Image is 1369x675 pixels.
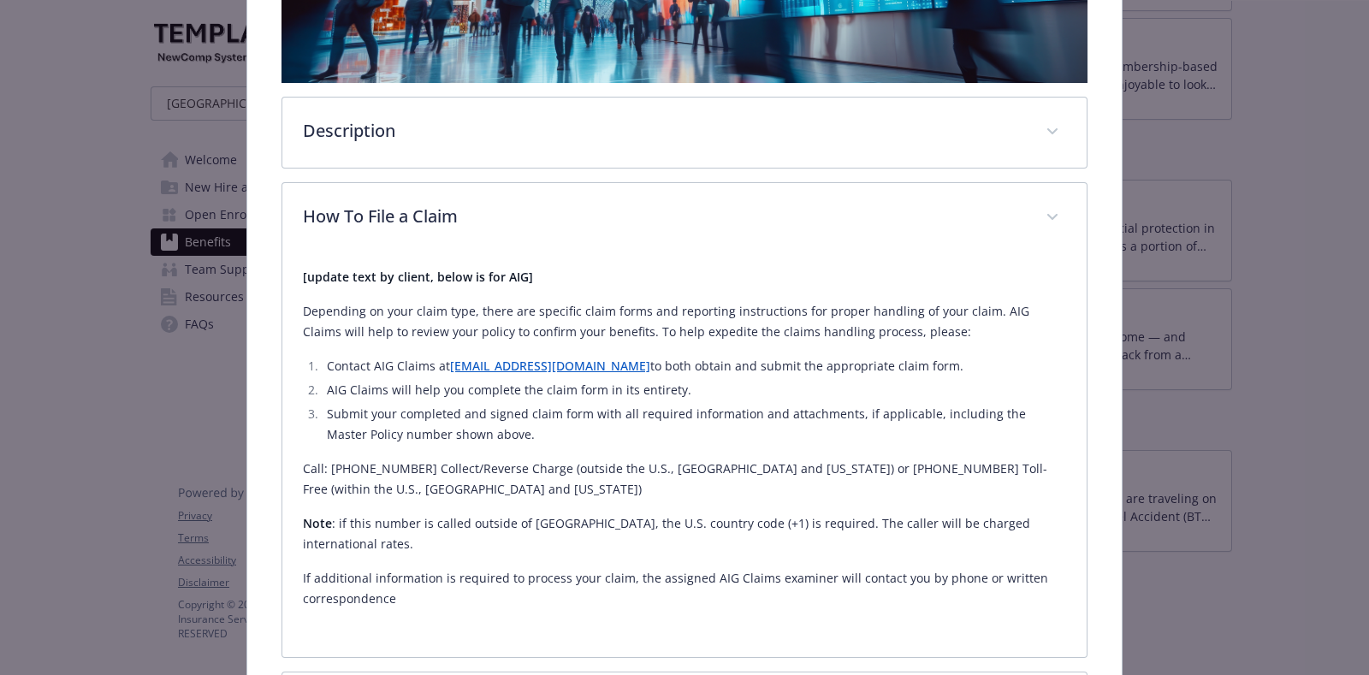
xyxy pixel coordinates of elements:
[303,269,533,285] strong: [update text by client, below is for AIG]
[282,98,1087,168] div: Description
[322,380,1066,400] li: AIG Claims will help you complete the claim form in its entirety.
[450,358,650,374] a: [EMAIL_ADDRESS][DOMAIN_NAME]
[282,183,1087,253] div: How To File a Claim
[303,513,1066,554] p: : if this number is called outside of [GEOGRAPHIC_DATA], the U.S. country code (+1) is required. ...
[303,301,1066,342] p: Depending on your claim type, there are specific claim forms and reporting instructions for prope...
[303,568,1066,609] p: If additional information is required to process your claim, the assigned AIG Claims examiner wil...
[303,459,1066,500] p: Call: [PHONE_NUMBER] Collect/Reverse Charge (outside the U.S., [GEOGRAPHIC_DATA] and [US_STATE]) ...
[303,204,1025,229] p: How To File a Claim
[322,404,1066,445] li: Submit your completed and signed claim form with all required information and attachments, if app...
[282,253,1087,657] div: How To File a Claim
[303,515,332,531] strong: Note
[303,118,1025,144] p: Description
[322,356,1066,376] li: Contact AIG Claims at to both obtain and submit the appropriate claim form.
